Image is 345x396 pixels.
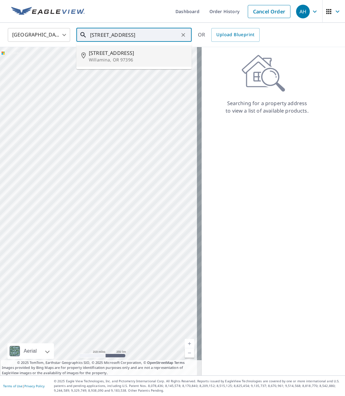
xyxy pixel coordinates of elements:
a: OpenStreetMap [147,360,173,365]
span: [STREET_ADDRESS] [89,49,187,57]
a: Terms [174,360,184,365]
a: Terms of Use [3,384,22,388]
a: Cancel Order [248,5,290,18]
button: Clear [179,31,188,39]
p: Searching for a property address to view a list of available products. [225,99,309,114]
a: Current Level 5, Zoom In [185,339,194,348]
a: Current Level 5, Zoom Out [185,348,194,358]
a: Privacy Policy [24,384,45,388]
div: Aerial [7,343,54,359]
a: Upload Blueprint [211,28,259,42]
img: EV Logo [11,7,85,16]
p: © 2025 Eagle View Technologies, Inc. and Pictometry International Corp. All Rights Reserved. Repo... [54,379,342,393]
input: Search by address or latitude-longitude [90,26,179,44]
p: Willamina, OR 97396 [89,57,187,63]
div: [GEOGRAPHIC_DATA] [8,26,70,44]
p: | [3,384,45,388]
div: Aerial [22,343,39,359]
span: © 2025 TomTom, Earthstar Geographics SIO, © 2025 Microsoft Corporation, © [17,360,184,365]
div: OR [198,28,260,42]
span: Upload Blueprint [216,31,254,39]
div: AH [296,5,310,18]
